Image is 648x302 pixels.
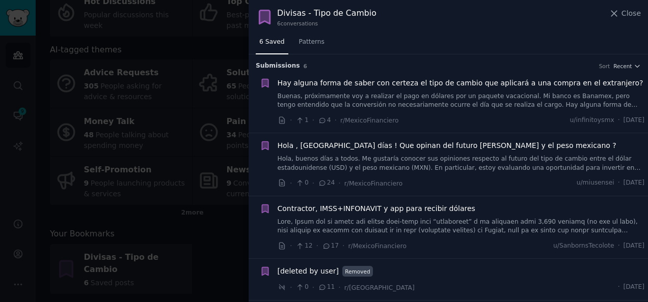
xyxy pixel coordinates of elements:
a: [deleted by user] [278,266,339,277]
span: 0 [295,283,308,292]
span: Submission s [256,62,300,71]
div: Sort [599,63,610,70]
span: · [290,178,292,189]
span: r/MexicoFinanciero [344,180,402,187]
span: Removed [342,266,373,277]
span: · [290,115,292,126]
span: · [338,282,340,293]
span: · [312,282,314,293]
span: · [618,178,620,188]
span: 6 Saved [259,38,285,47]
span: · [338,178,340,189]
div: Divisas - Tipo de Cambio [277,7,376,20]
a: 6 Saved [256,34,288,55]
span: [DATE] [624,116,644,125]
a: Buenas, próximamente voy a realizar el pago en dólares por un paquete vacacional. Mi banco es Ban... [278,92,645,110]
span: · [312,115,314,126]
span: · [290,240,292,251]
span: r/MexicoFinanciero [348,243,407,250]
span: Patterns [299,38,325,47]
a: Patterns [295,34,328,55]
span: r/[GEOGRAPHIC_DATA] [344,284,415,291]
span: · [335,115,337,126]
a: Contractor, IMSS+INFONAVIT y app para recibir dólares [278,203,475,214]
span: Recent [613,63,632,70]
span: 1 [295,116,308,125]
span: [DATE] [624,241,644,251]
div: 6 conversation s [277,20,376,27]
span: [DATE] [624,178,644,188]
span: 24 [318,178,335,188]
span: u/infinitoysmx [570,116,614,125]
a: Hola , [GEOGRAPHIC_DATA] días ! Que opinan del futuro [PERSON_NAME] y el peso mexicano ? [278,140,616,151]
span: 0 [295,178,308,188]
a: Hola, buenos días a todos. Me gustaría conocer sus opiniones respecto al futuro del tipo de cambi... [278,155,645,172]
span: · [290,282,292,293]
span: Close [622,8,641,19]
span: 4 [318,116,331,125]
span: · [618,116,620,125]
span: u/miusensei [577,178,614,188]
span: 11 [318,283,335,292]
button: Close [609,8,641,19]
a: Lore, Ipsum dol si ametc adi elitse doei-temp inci “utlaboreet” d ma aliquaen admi 3,690 veniamq ... [278,218,645,235]
span: 17 [322,241,339,251]
span: · [342,240,344,251]
span: · [312,178,314,189]
span: u/SanbornsTecolote [553,241,614,251]
span: [DATE] [624,283,644,292]
span: 6 [304,63,307,69]
span: · [618,241,620,251]
span: · [618,283,620,292]
a: Hay alguna forma de saber con certeza el tipo de cambio que aplicará a una compra en el extranjero? [278,78,643,88]
span: · [316,240,318,251]
button: Recent [613,63,641,70]
span: 12 [295,241,312,251]
span: r/MexicoFinanciero [340,117,398,124]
